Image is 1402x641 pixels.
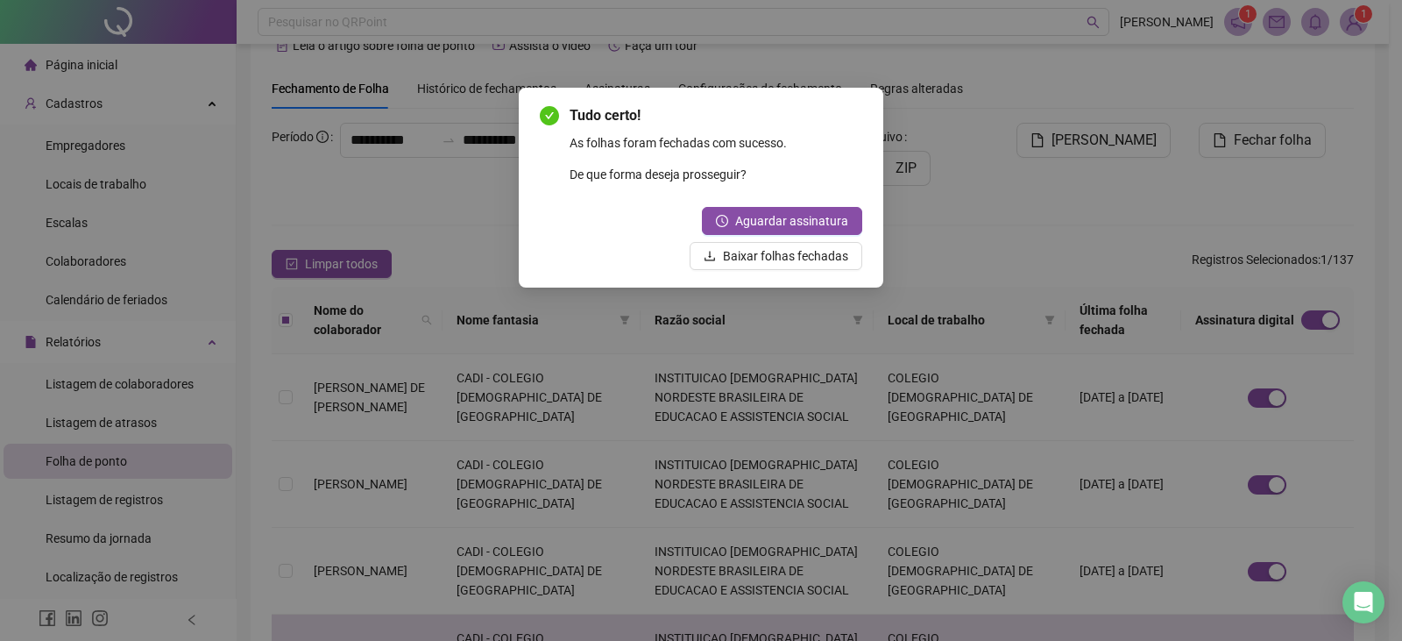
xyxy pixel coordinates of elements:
div: Open Intercom Messenger [1342,581,1384,623]
span: Aguardar assinatura [735,211,848,231]
p: As folhas foram fechadas com sucesso. [570,133,862,153]
span: clock-circle [716,215,728,227]
p: De que forma deseja prosseguir? [570,165,862,184]
span: Baixar folhas fechadas [723,246,848,266]
span: download [704,250,716,262]
button: Aguardar assinatura [702,207,862,235]
span: Tudo certo! [570,105,862,126]
button: Baixar folhas fechadas [690,242,862,270]
span: check-circle [540,106,559,125]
